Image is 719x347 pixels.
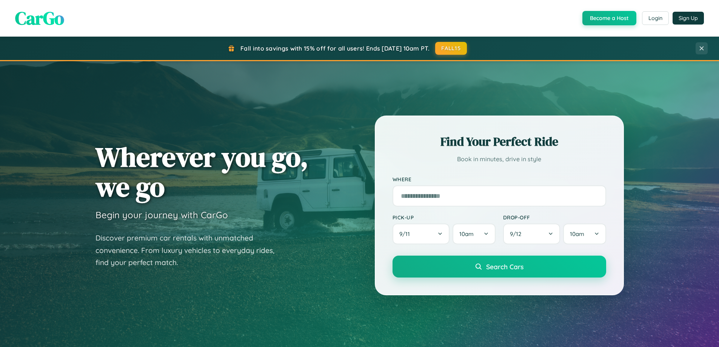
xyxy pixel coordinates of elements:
[393,176,606,182] label: Where
[486,262,523,271] span: Search Cars
[393,256,606,278] button: Search Cars
[642,11,669,25] button: Login
[95,209,228,221] h3: Begin your journey with CarGo
[570,230,584,238] span: 10am
[393,214,496,221] label: Pick-up
[503,214,606,221] label: Drop-off
[582,11,636,25] button: Become a Host
[95,232,284,269] p: Discover premium car rentals with unmatched convenience. From luxury vehicles to everyday rides, ...
[240,45,430,52] span: Fall into savings with 15% off for all users! Ends [DATE] 10am PT.
[393,154,606,165] p: Book in minutes, drive in style
[15,6,64,31] span: CarGo
[563,224,606,244] button: 10am
[503,224,560,244] button: 9/12
[393,224,450,244] button: 9/11
[435,42,467,55] button: FALL15
[95,142,308,202] h1: Wherever you go, we go
[399,230,414,238] span: 9 / 11
[510,230,525,238] span: 9 / 12
[453,224,495,244] button: 10am
[673,12,704,25] button: Sign Up
[393,133,606,150] h2: Find Your Perfect Ride
[459,230,474,238] span: 10am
